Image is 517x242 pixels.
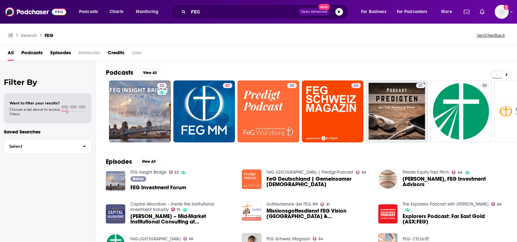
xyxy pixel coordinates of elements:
a: 32 [169,170,179,174]
a: FeG Deutschland | Gemeinsamer Gottesdienst [266,176,371,187]
span: 71 [177,208,180,211]
span: Logged in as emilyroy [495,5,509,19]
a: 34 [351,83,361,88]
span: For Business [361,7,386,16]
a: FEG Schweiz Magazin [266,236,310,242]
a: FeG-Karlsruhe [130,236,181,242]
span: Bonus [133,177,143,181]
img: Greg Dowling – Mid-Market Institutional Consulting at FEG [106,204,125,224]
p: Saved Searches [4,129,91,135]
img: FEG Investment Forum [106,171,125,191]
button: Open AdvancedNew [298,8,330,16]
a: 30 [287,83,297,88]
img: FeG Deutschland | Gemeinsamer Gottesdienst [242,170,261,189]
button: open menu [357,7,394,17]
span: Charts [110,7,123,16]
a: 30 [430,80,492,142]
span: 34 [318,238,323,240]
span: 30 [482,83,487,89]
a: 32 [157,83,167,88]
img: Missionsgottesdienst FEG Vision Schweiz & Europa [242,201,261,221]
a: Explorers Podcast: Far East Gold (ASX:FEG) [403,214,507,224]
a: Greg Dowling – Mid-Market Institutional Consulting at FEG [130,214,235,224]
a: EpisodesView All [106,158,160,166]
span: Want to filter your results? [10,101,60,105]
a: 31 [366,80,428,142]
span: 47 [225,83,230,89]
a: 30 [237,80,299,142]
a: FeG Würzburg | Predigt-Podcast [266,170,353,175]
a: 30 [356,170,366,174]
a: 47 [173,80,235,142]
button: Send feedback [475,33,507,38]
h2: Episodes [106,158,132,166]
a: Show notifications dropdown [461,6,472,17]
span: 31 [419,83,423,89]
a: 71 [171,208,180,211]
button: open menu [75,7,106,17]
h3: FEG [45,32,53,38]
a: All [8,48,14,61]
input: Search podcasts, credits, & more... [188,7,298,17]
button: View All [137,158,160,165]
button: open menu [437,7,460,17]
a: 34 [313,237,323,241]
a: Private Equity Fast Pitch [403,170,449,175]
span: For Podcasters [397,7,427,16]
a: Charts [106,7,127,17]
a: FEG- CELULITE [403,236,429,242]
a: 32 [109,80,171,142]
span: [PERSON_NAME], FEG Investment Advisors [403,176,507,187]
a: 30 [480,83,489,88]
a: The Explorers Podcast with Barry FitzGerald [403,201,489,207]
span: Lists [132,48,142,61]
h2: Podcasts [106,69,133,77]
a: Missionsgottesdienst FEG Vision Schweiz & Europa [266,208,371,219]
svg: Add a profile image [504,5,509,10]
span: 32 [174,171,178,174]
button: open menu [131,7,167,17]
img: Podchaser - Follow, Share and Rate Podcasts [5,6,66,18]
span: 30 [189,238,193,240]
h2: Filter By [4,78,91,87]
span: 32 [160,83,164,89]
a: FEG Investment Forum [130,185,186,190]
button: Select [4,139,91,154]
a: Scott Taber, FEG Investment Advisors [403,176,507,187]
span: 34 [354,83,358,89]
img: Explorers Podcast: Far East Gold (ASX:FEG) [378,204,398,224]
a: PodcastsView All [106,69,161,77]
span: FeG Deutschland | Gemeinsamer [DEMOGRAPHIC_DATA] [266,176,371,187]
div: Search podcasts, credits, & more... [177,4,354,19]
a: 34 [302,80,364,142]
a: Gottesdienste der FEG Wil [266,201,318,207]
a: 31 [320,202,330,206]
span: Credits [108,48,124,61]
span: Networks [79,48,100,61]
span: Episodes [50,48,71,61]
img: Scott Taber, FEG Investment Advisors [378,170,398,189]
button: open menu [393,7,437,17]
a: 50 [491,202,501,206]
a: 47 [223,83,232,88]
span: Podcasts [79,7,98,16]
span: 50 [497,203,501,206]
span: Missionsgottesdienst FEG Vision [GEOGRAPHIC_DATA] & [GEOGRAPHIC_DATA] [266,208,371,219]
a: Capital Allocators – Inside the Institutional Investment Industry [130,201,214,212]
span: [PERSON_NAME] – Mid-Market Institutional Consulting at [GEOGRAPHIC_DATA] [130,214,235,224]
a: Podcasts [21,48,43,61]
span: Open Advanced [301,10,327,13]
button: Show profile menu [495,5,509,19]
span: More [441,7,452,16]
span: Monitoring [136,7,158,16]
a: 31 [416,83,425,88]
